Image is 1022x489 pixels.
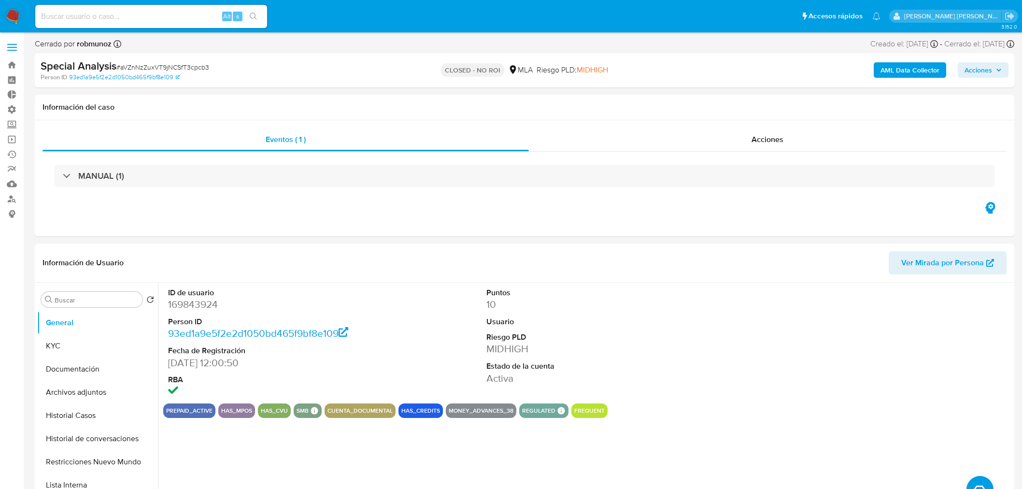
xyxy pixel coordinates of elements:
[486,342,689,356] dd: MIDHIGH
[870,39,938,49] div: Creado el: [DATE]
[940,39,942,49] span: -
[537,65,608,75] span: Riesgo PLD:
[223,12,231,21] span: Alt
[168,298,370,311] dd: 169843924
[901,251,984,274] span: Ver Mirada por Persona
[37,381,158,404] button: Archivos adjuntos
[35,10,267,23] input: Buscar usuario o caso...
[577,64,608,75] span: MIDHIGH
[872,12,880,20] a: Notificaciones
[55,296,139,304] input: Buscar
[889,251,1007,274] button: Ver Mirada por Persona
[37,311,158,334] button: General
[37,358,158,381] button: Documentación
[486,298,689,311] dd: 10
[168,345,370,356] dt: Fecha de Registración
[146,296,154,306] button: Volver al orden por defecto
[880,62,939,78] b: AML Data Collector
[45,296,53,303] button: Buscar
[37,404,158,427] button: Historial Casos
[69,73,180,82] a: 93ed1a9e5f2e2d1050bd465f9bf8e109
[486,288,689,298] dt: Puntos
[43,102,1007,112] h1: Información del caso
[166,409,213,413] button: prepaid_active
[1005,11,1015,21] a: Salir
[168,356,370,370] dd: [DATE] 12:00:50
[54,165,995,187] div: MANUAL (1)
[221,409,252,413] button: has_mpos
[508,65,533,75] div: MLA
[958,62,1008,78] button: Acciones
[486,361,689,372] dt: Estado de la cuenta
[449,409,513,413] button: money_advances_38
[874,62,946,78] button: AML Data Collector
[904,12,1002,21] p: roberto.munoz@mercadolibre.com
[486,316,689,327] dt: Usuario
[37,450,158,474] button: Restricciones Nuevo Mundo
[78,171,124,181] h3: MANUAL (1)
[168,326,349,340] a: 93ed1a9e5f2e2d1050bd465f9bf8e109
[401,409,440,413] button: has_credits
[944,39,1014,49] div: Cerrado el: [DATE]
[43,258,124,268] h1: Información de Usuario
[37,427,158,450] button: Historial de conversaciones
[168,316,370,327] dt: Person ID
[116,62,209,72] span: # aVZnNzZuxVT9jNCSfT3cpcb3
[168,374,370,385] dt: RBA
[965,62,992,78] span: Acciones
[574,409,605,413] button: frequent
[486,372,689,385] dd: Activa
[441,63,504,77] p: CLOSED - NO ROI
[168,288,370,298] dt: ID de usuario
[243,10,263,23] button: search-icon
[261,409,288,413] button: has_cvu
[327,409,393,413] button: cuenta_documental
[486,332,689,343] dt: Riesgo PLD
[75,38,112,49] b: robmunoz
[522,409,555,413] button: regulated
[37,334,158,358] button: KYC
[297,409,309,413] button: smb
[236,12,239,21] span: s
[752,134,783,145] span: Acciones
[35,39,112,49] span: Cerrado por
[41,73,67,82] b: Person ID
[41,58,116,73] b: Special Analysis
[809,11,863,21] span: Accesos rápidos
[266,134,306,145] span: Eventos ( 1 )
